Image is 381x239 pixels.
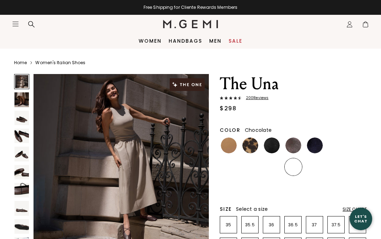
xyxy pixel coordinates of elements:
img: The Una [14,92,29,107]
p: 36.5 [285,222,301,228]
a: Women's Italian Shoes [35,60,85,66]
span: 200 Review s [242,96,268,100]
p: 35.5 [242,222,258,228]
div: Let's Chat [350,214,372,223]
img: Ecru [328,159,344,175]
img: The One tag [170,78,205,91]
img: Navy [221,180,237,196]
span: Select a size [236,206,268,213]
img: The Una [14,129,29,143]
p: 35 [220,222,237,228]
img: The Una [14,201,29,215]
img: Cocoa [285,137,301,153]
p: 36 [263,222,280,228]
img: Gunmetal [242,159,258,175]
a: Handbags [169,38,202,44]
img: Light Tan [221,137,237,153]
a: Men [209,38,222,44]
img: M.Gemi [163,20,218,28]
img: Ballerina Pink [350,159,366,175]
img: Burgundy [328,137,344,153]
a: 200Reviews [220,96,367,102]
p: 37 [306,222,323,228]
img: The Una [14,111,29,125]
img: The Una [14,165,29,179]
h2: Color [220,127,241,133]
a: Women [139,38,162,44]
img: The Una [14,219,29,234]
img: Military [264,159,280,175]
img: The Una [14,183,29,197]
div: Size Chart [343,207,367,212]
img: Leopard Print [242,137,258,153]
h1: The Una [220,74,367,94]
a: Home [14,60,27,66]
img: The Una [14,147,29,161]
a: Sale [229,38,242,44]
img: Black [264,137,280,153]
p: 38 [349,222,366,228]
img: Silver [221,159,237,175]
span: Chocolate [245,127,272,134]
div: $298 [220,104,236,113]
img: Gold [350,137,366,153]
button: Open site menu [12,20,19,27]
img: Chocolate [285,159,301,175]
img: Midnight Blue [307,137,323,153]
h2: Size [220,206,232,212]
img: Antique Rose [307,159,323,175]
p: 37.5 [328,222,344,228]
